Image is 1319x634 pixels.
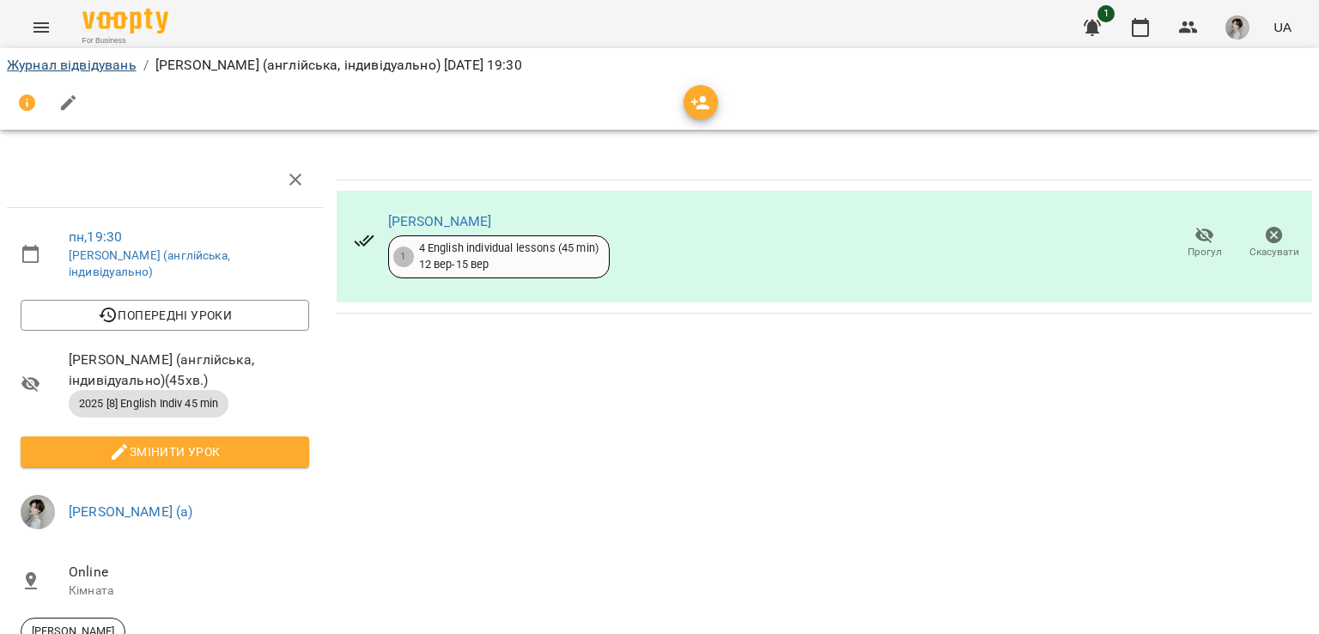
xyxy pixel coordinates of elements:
[21,300,309,331] button: Попередні уроки
[69,503,193,520] a: [PERSON_NAME] (а)
[419,241,599,272] div: 4 English individual lessons (45 min) 12 вер - 15 вер
[1097,5,1115,22] span: 1
[1225,15,1249,40] img: 7bb04a996efd70e8edfe3a709af05c4b.jpg
[69,396,228,411] span: 2025 [8] English Indiv 45 min
[1188,245,1222,259] span: Прогул
[69,350,309,390] span: [PERSON_NAME] (англійська, індивідуально) ( 45 хв. )
[69,229,122,245] a: пн , 19:30
[1249,245,1299,259] span: Скасувати
[1170,219,1239,267] button: Прогул
[21,7,62,48] button: Menu
[155,55,522,76] p: [PERSON_NAME] (англійська, індивідуально) [DATE] 19:30
[21,495,55,529] img: 7bb04a996efd70e8edfe3a709af05c4b.jpg
[7,57,137,73] a: Журнал відвідувань
[21,436,309,467] button: Змінити урок
[1267,11,1298,43] button: UA
[393,247,414,267] div: 1
[82,35,168,46] span: For Business
[143,55,149,76] li: /
[1239,219,1309,267] button: Скасувати
[69,562,309,582] span: Online
[34,442,295,462] span: Змінити урок
[388,213,492,229] a: [PERSON_NAME]
[1273,18,1292,36] span: UA
[69,582,309,600] p: Кімната
[34,305,295,326] span: Попередні уроки
[7,55,1312,76] nav: breadcrumb
[69,248,230,279] a: [PERSON_NAME] (англійська, індивідуально)
[82,9,168,34] img: Voopty Logo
